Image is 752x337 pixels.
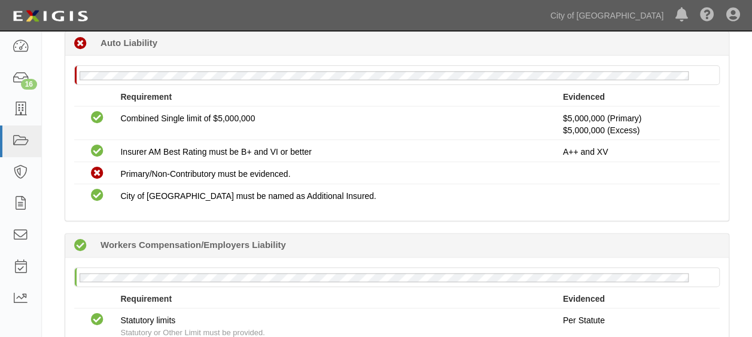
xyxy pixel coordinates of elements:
p: $5,000,000 (Primary) [563,112,711,136]
i: Compliant 1 day (since 08/19/2025) [74,240,87,252]
span: Primary/Non-Contributory must be evidenced. [120,169,290,179]
b: Workers Compensation/Employers Liability [101,238,286,251]
i: Help Center - Complianz [700,8,714,23]
i: Compliant [91,189,103,202]
strong: Evidenced [563,92,605,102]
span: Policy #72HV6BS1BNN Insurer: Twin City Fire Insurance Company [563,125,640,135]
i: Non-Compliant [91,167,103,180]
a: City of [GEOGRAPHIC_DATA] [544,4,669,27]
span: City of [GEOGRAPHIC_DATA] must be named as Additional Insured. [120,191,376,201]
p: A++ and XV [563,146,711,158]
img: logo-5460c22ac91f19d4615b14bd174203de0afe785f0fc80cf4dbbc73dc1793850b.png [9,5,92,27]
strong: Requirement [120,92,172,102]
i: Compliant [91,314,103,326]
strong: Evidenced [563,294,605,304]
span: Statutory or Other Limit must be provided. [120,328,264,337]
strong: Requirement [120,294,172,304]
i: Compliant [91,112,103,124]
span: Insurer AM Best Rating must be B+ and VI or better [120,147,311,157]
span: Combined Single limit of $5,000,000 [120,114,255,123]
p: Per Statute [563,314,711,326]
span: Statutory limits [120,315,175,325]
i: Compliant [91,145,103,158]
b: Auto Liability [101,36,157,49]
i: Non-Compliant 5 days (since 08/15/2025) [74,38,87,50]
div: 16 [21,79,37,90]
